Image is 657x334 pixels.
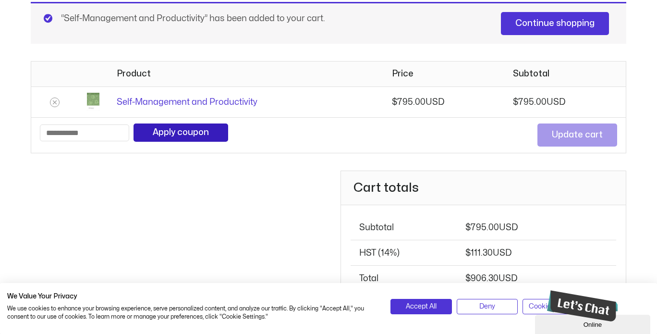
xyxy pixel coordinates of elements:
[351,240,457,265] th: HST (14%)
[392,98,426,106] bdi: 795.00
[465,249,471,257] span: $
[501,12,609,35] a: Continue shopping
[50,98,60,107] a: Remove Self-Management and Productivity from cart
[465,223,499,232] bdi: 795.00
[457,299,518,314] button: Deny all cookies
[117,98,257,106] a: Self-Management and Productivity
[465,249,511,257] span: 111.30
[479,301,495,312] span: Deny
[31,2,626,44] div: “Self-Management and Productivity” has been added to your cart.
[4,4,78,35] img: Chat attention grabber
[7,292,376,301] h2: We Value Your Privacy
[383,62,504,87] th: Price
[513,98,518,106] span: $
[108,62,383,87] th: Product
[537,124,617,147] button: Update cart
[523,299,584,314] button: Adjust cookie preferences
[543,286,618,325] iframe: chat widget
[406,301,437,312] span: Accept All
[341,171,626,205] h2: Cart totals
[7,305,376,321] p: We use cookies to enhance your browsing experience, serve personalized content, and analyze our t...
[504,62,626,87] th: Subtotal
[535,313,652,334] iframe: chat widget
[134,124,228,142] button: Apply coupon
[513,98,547,106] bdi: 795.00
[465,223,471,232] span: $
[529,301,577,312] span: Cookie Settings
[87,93,100,111] img: Self-Management and Productivity
[351,215,457,240] th: Subtotal
[351,265,457,291] th: Total
[390,299,452,314] button: Accept all cookies
[392,98,397,106] span: $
